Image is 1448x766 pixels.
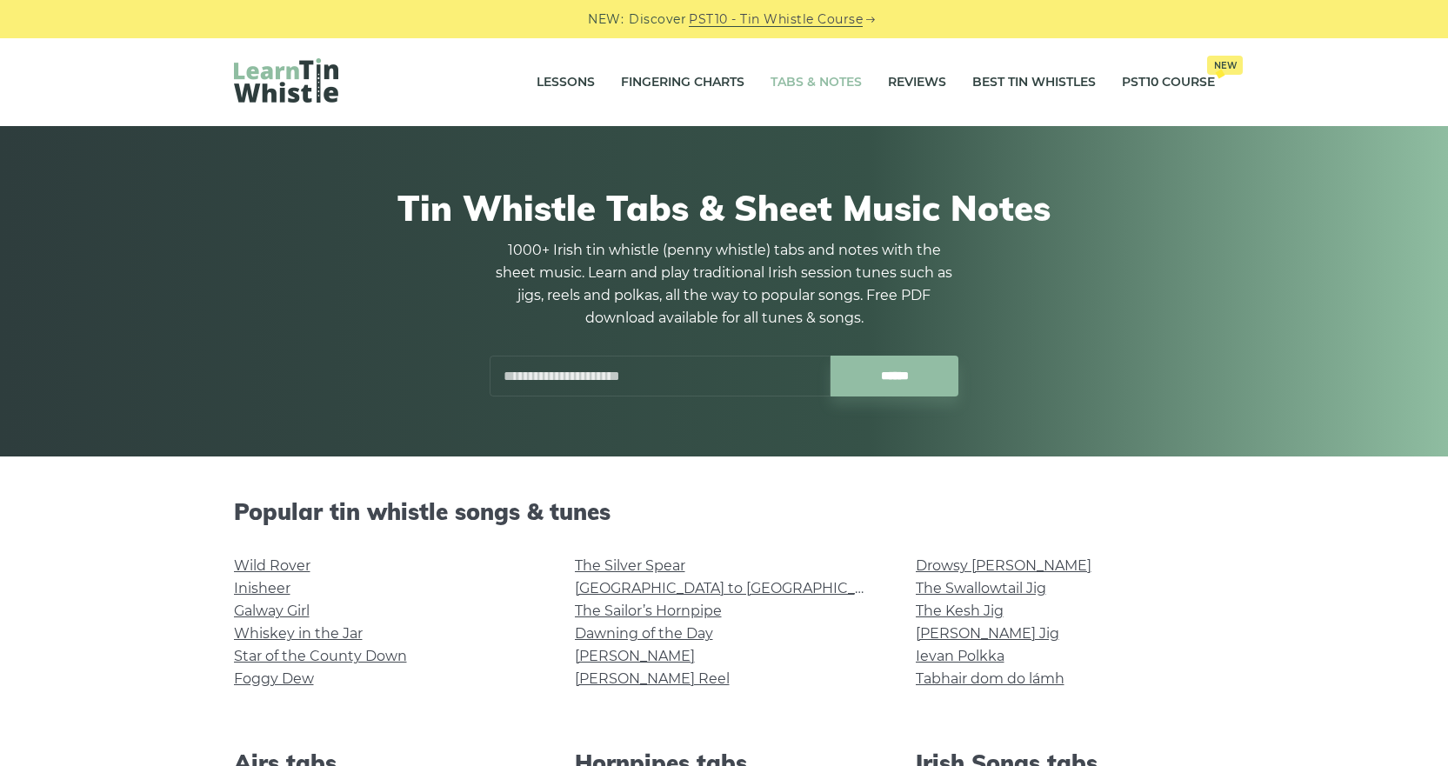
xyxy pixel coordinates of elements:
[234,603,310,619] a: Galway Girl
[234,625,363,642] a: Whiskey in the Jar
[537,61,595,104] a: Lessons
[1207,56,1243,75] span: New
[234,648,407,664] a: Star of the County Down
[490,239,959,330] p: 1000+ Irish tin whistle (penny whistle) tabs and notes with the sheet music. Learn and play tradi...
[234,498,1215,525] h2: Popular tin whistle songs & tunes
[916,648,1004,664] a: Ievan Polkka
[888,61,946,104] a: Reviews
[575,580,896,596] a: [GEOGRAPHIC_DATA] to [GEOGRAPHIC_DATA]
[916,580,1046,596] a: The Swallowtail Jig
[575,557,685,574] a: The Silver Spear
[234,58,338,103] img: LearnTinWhistle.com
[234,670,314,687] a: Foggy Dew
[575,670,730,687] a: [PERSON_NAME] Reel
[916,557,1091,574] a: Drowsy [PERSON_NAME]
[916,625,1059,642] a: [PERSON_NAME] Jig
[234,580,290,596] a: Inisheer
[575,625,713,642] a: Dawning of the Day
[234,557,310,574] a: Wild Rover
[771,61,862,104] a: Tabs & Notes
[621,61,744,104] a: Fingering Charts
[972,61,1096,104] a: Best Tin Whistles
[916,603,1004,619] a: The Kesh Jig
[575,603,722,619] a: The Sailor’s Hornpipe
[1122,61,1215,104] a: PST10 CourseNew
[575,648,695,664] a: [PERSON_NAME]
[916,670,1064,687] a: Tabhair dom do lámh
[234,187,1215,229] h1: Tin Whistle Tabs & Sheet Music Notes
